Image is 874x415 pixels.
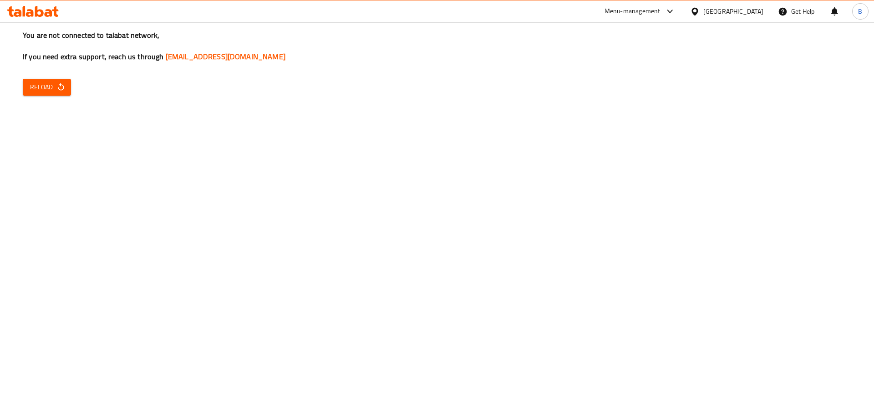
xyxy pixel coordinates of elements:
div: [GEOGRAPHIC_DATA] [703,6,763,16]
h3: You are not connected to talabat network, If you need extra support, reach us through [23,30,851,62]
button: Reload [23,79,71,96]
div: Menu-management [605,6,661,17]
a: [EMAIL_ADDRESS][DOMAIN_NAME] [166,50,285,63]
span: B [858,6,862,16]
span: Reload [30,82,64,93]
